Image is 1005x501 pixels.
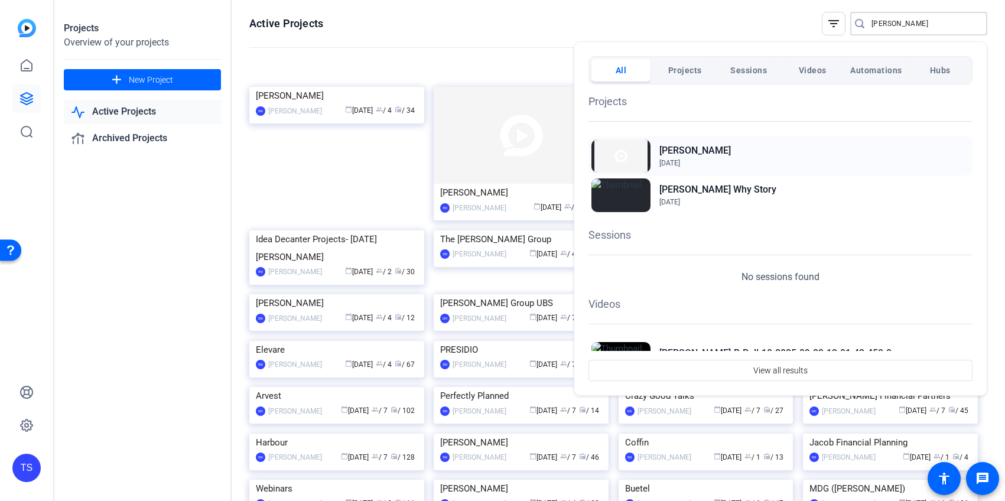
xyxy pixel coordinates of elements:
h2: [PERSON_NAME] [659,144,731,158]
span: All [616,60,627,81]
span: [DATE] [659,159,680,167]
span: Videos [799,60,827,81]
span: Projects [668,60,702,81]
span: Sessions [730,60,767,81]
span: [DATE] [659,198,680,206]
span: Automations [850,60,902,81]
img: Thumbnail [591,178,651,212]
span: Hubs [930,60,951,81]
h2: [PERSON_NAME]-B-Roll-10-2025-09-03-13-01-42-458-0 [659,346,892,360]
button: View all results [588,360,973,381]
span: View all results [753,359,808,382]
h1: Sessions [588,227,973,243]
h1: Projects [588,93,973,109]
img: Thumbnail [591,139,651,173]
h1: Videos [588,296,973,312]
h2: [PERSON_NAME] Why Story [659,183,776,197]
img: Thumbnail [591,342,651,375]
p: No sessions found [741,270,819,284]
